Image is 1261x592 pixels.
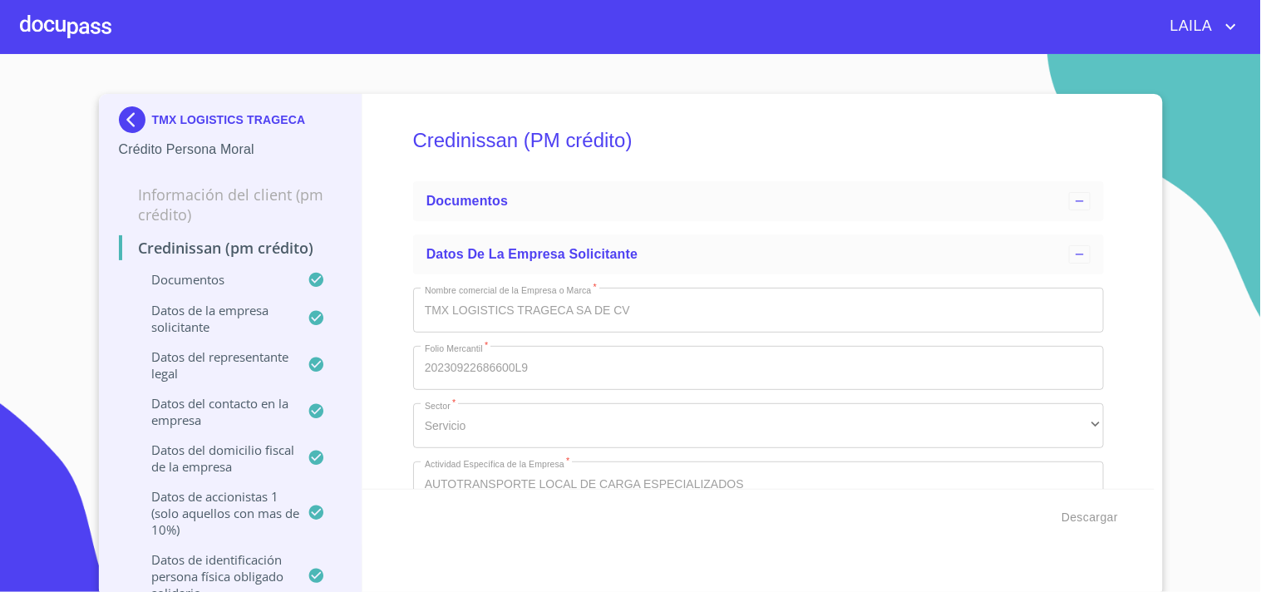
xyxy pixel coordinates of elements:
span: Datos de la empresa solicitante [426,247,638,261]
p: Información del Client (PM crédito) [119,185,342,224]
p: Datos del contacto en la empresa [119,395,308,428]
span: Documentos [426,194,508,208]
button: Descargar [1055,502,1125,533]
div: Datos de la empresa solicitante [413,234,1104,274]
p: Datos de la empresa solicitante [119,302,308,335]
button: account of current user [1158,13,1241,40]
div: Servicio [413,403,1104,448]
p: Crédito Persona Moral [119,140,342,160]
p: Credinissan (PM crédito) [119,238,342,258]
span: LAILA [1158,13,1221,40]
p: Datos de accionistas 1 (solo aquellos con mas de 10%) [119,488,308,538]
p: Datos del domicilio fiscal de la empresa [119,442,308,475]
div: TMX LOGISTICS TRAGECA [119,106,342,140]
p: Datos del representante legal [119,348,308,382]
img: Docupass spot blue [119,106,152,133]
div: Documentos [413,181,1104,221]
h5: Credinissan (PM crédito) [413,106,1104,175]
p: TMX LOGISTICS TRAGECA [152,113,306,126]
span: Descargar [1062,507,1118,528]
p: Documentos [119,271,308,288]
